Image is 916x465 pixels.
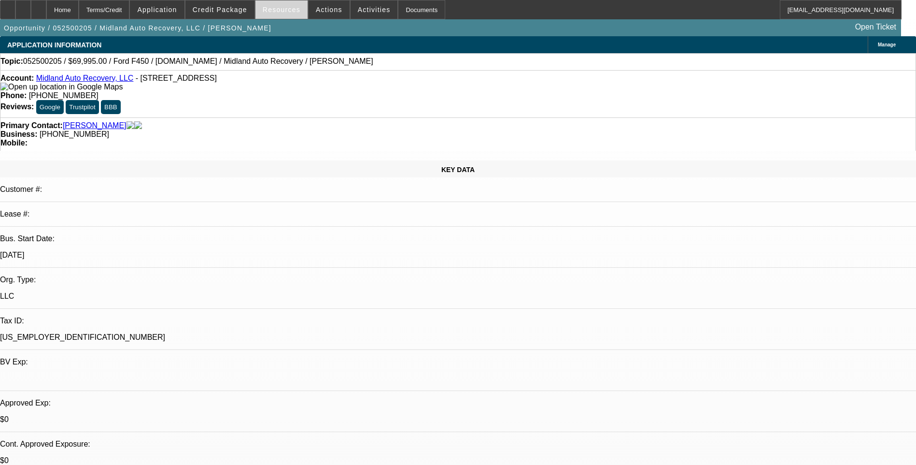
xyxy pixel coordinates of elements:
a: Midland Auto Recovery, LLC [36,74,134,82]
img: facebook-icon.png [127,121,134,130]
strong: Topic: [0,57,23,66]
strong: Mobile: [0,139,28,147]
strong: Phone: [0,91,27,100]
span: Credit Package [193,6,247,14]
img: linkedin-icon.png [134,121,142,130]
span: Application [137,6,177,14]
a: View Google Maps [0,83,123,91]
span: [PHONE_NUMBER] [29,91,99,100]
a: Open Ticket [851,19,900,35]
strong: Reviews: [0,102,34,111]
span: [PHONE_NUMBER] [40,130,109,138]
button: BBB [101,100,121,114]
button: Actions [309,0,350,19]
button: Credit Package [185,0,254,19]
strong: Business: [0,130,37,138]
button: Resources [255,0,308,19]
span: Opportunity / 052500205 / Midland Auto Recovery, LLC / [PERSON_NAME] [4,24,271,32]
button: Trustpilot [66,100,99,114]
span: KEY DATA [441,166,475,174]
button: Application [130,0,184,19]
strong: Primary Contact: [0,121,63,130]
span: Resources [263,6,300,14]
strong: Account: [0,74,34,82]
span: APPLICATION INFORMATION [7,41,101,49]
a: [PERSON_NAME] [63,121,127,130]
span: Actions [316,6,342,14]
img: Open up location in Google Maps [0,83,123,91]
span: 052500205 / $69,995.00 / Ford F450 / [DOMAIN_NAME] / Midland Auto Recovery / [PERSON_NAME] [23,57,373,66]
span: Manage [878,42,896,47]
span: Activities [358,6,391,14]
button: Activities [351,0,398,19]
span: - [STREET_ADDRESS] [136,74,217,82]
button: Google [36,100,64,114]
